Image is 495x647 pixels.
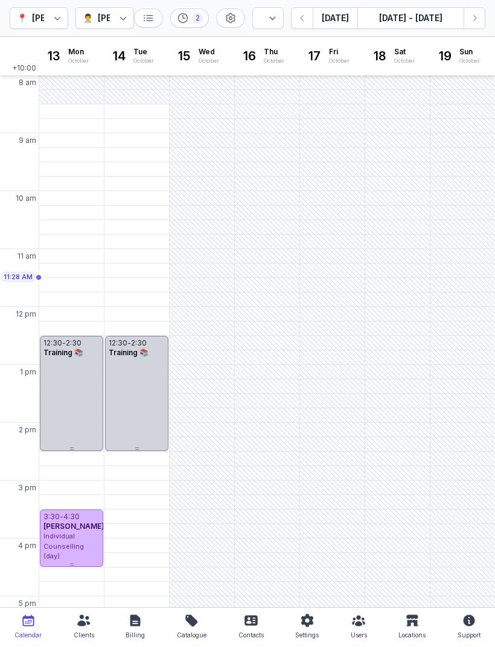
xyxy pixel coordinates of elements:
span: Individual Counselling (day) [43,532,84,560]
span: 9 am [19,136,36,145]
div: Support [458,628,481,642]
div: Billing [126,628,145,642]
div: October [459,57,480,65]
div: 2 [193,13,202,23]
div: Clients [74,628,94,642]
div: 📍 [17,11,27,25]
div: 12:30 [109,338,127,348]
span: Sat [394,47,415,57]
div: October [394,57,415,65]
span: Fri [329,47,350,57]
div: 19 [435,46,455,66]
div: October [264,57,284,65]
div: - [127,338,131,348]
div: 👨‍⚕️ [83,11,93,25]
div: 2:30 [66,338,81,348]
span: 3 pm [18,483,36,493]
span: Training 📚 [43,348,83,357]
div: Calendar [14,628,42,642]
div: October [68,57,89,65]
div: 16 [240,46,259,66]
div: Locations [398,628,426,642]
span: 5 pm [19,599,36,608]
div: 12:30 [43,338,62,348]
div: 3:30 [43,512,60,522]
span: 8 am [19,78,36,87]
div: 2:30 [131,338,147,348]
span: 11 am [18,251,36,261]
button: [DATE] [313,7,357,29]
span: Thu [264,47,284,57]
span: +10:00 [12,63,39,75]
span: 10 am [16,194,36,203]
div: 15 [174,46,194,66]
div: 17 [305,46,324,66]
div: - [60,512,63,522]
div: 14 [109,46,129,66]
span: Tue [133,47,154,57]
span: Wed [199,47,219,57]
span: 1 pm [20,367,36,377]
span: Training 📚 [109,348,148,357]
span: [PERSON_NAME] [43,522,104,531]
div: 18 [370,46,389,66]
span: Mon [68,47,89,57]
div: 4:30 [63,512,80,522]
span: 11:28 AM [4,272,33,282]
div: Settings [295,628,319,642]
div: Users [351,628,367,642]
span: Sun [459,47,480,57]
div: Contacts [238,628,264,642]
span: 12 pm [16,309,36,319]
div: [PERSON_NAME] [98,11,168,25]
div: October [133,57,154,65]
div: October [329,57,350,65]
div: 13 [44,46,63,66]
div: October [199,57,219,65]
span: 4 pm [18,541,36,551]
button: [DATE] - [DATE] [357,7,464,29]
div: Catalogue [177,628,206,642]
div: - [62,338,66,348]
div: [PERSON_NAME] Counselling [32,11,156,25]
span: 2 pm [19,425,36,435]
